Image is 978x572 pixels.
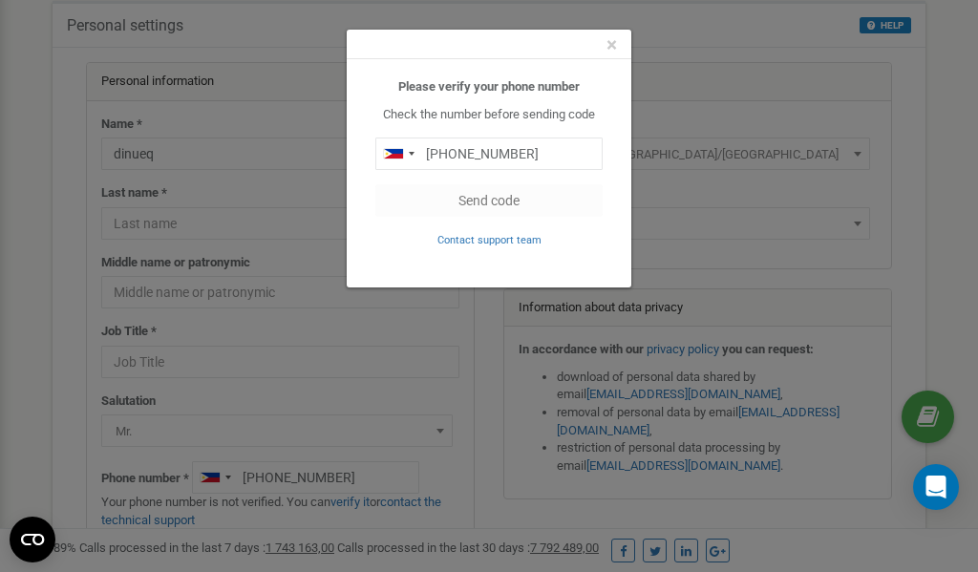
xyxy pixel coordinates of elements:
small: Contact support team [437,234,542,246]
a: Contact support team [437,232,542,246]
input: 0905 123 4567 [375,138,603,170]
button: Send code [375,184,603,217]
b: Please verify your phone number [398,79,580,94]
button: Close [606,35,617,55]
div: Telephone country code [376,138,420,169]
span: × [606,33,617,56]
div: Open Intercom Messenger [913,464,959,510]
button: Open CMP widget [10,517,55,562]
p: Check the number before sending code [375,106,603,124]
